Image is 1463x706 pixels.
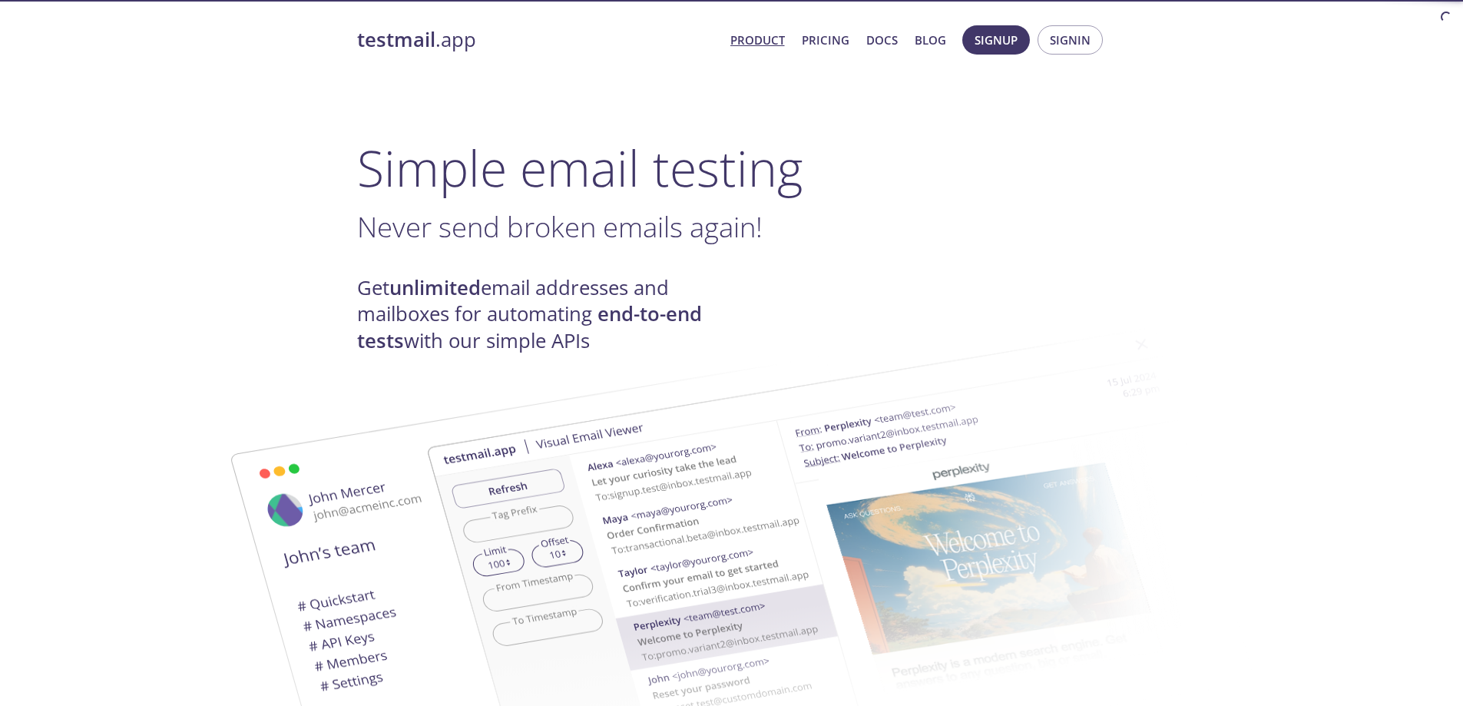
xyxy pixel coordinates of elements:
h1: Simple email testing [357,138,1107,197]
h4: Get email addresses and mailboxes for automating with our simple APIs [357,275,732,354]
strong: testmail [357,26,435,53]
strong: unlimited [389,274,481,301]
a: Blog [915,30,946,50]
span: Signup [975,30,1018,50]
a: Docs [866,30,898,50]
a: Pricing [802,30,849,50]
span: Never send broken emails again! [357,207,763,246]
strong: end-to-end tests [357,300,702,353]
span: Signin [1050,30,1091,50]
button: Signin [1038,25,1103,55]
button: Signup [962,25,1030,55]
a: Product [730,30,785,50]
a: testmail.app [357,27,718,53]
